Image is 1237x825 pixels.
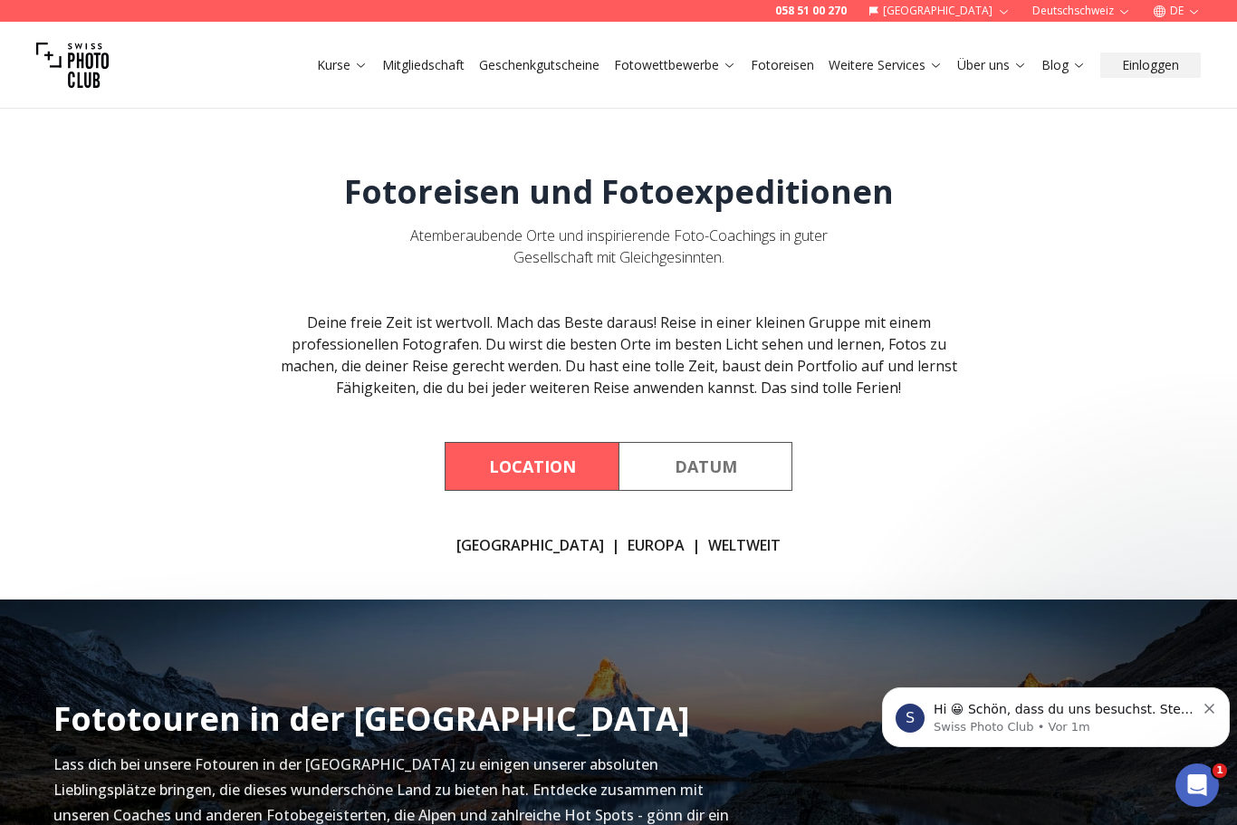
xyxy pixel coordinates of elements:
a: Fotoreisen [751,56,814,74]
button: Kurse [310,53,375,78]
a: 058 51 00 270 [775,4,847,18]
h1: Fotoreisen und Fotoexpeditionen [344,174,894,210]
button: Mitgliedschaft [375,53,472,78]
div: Deine freie Zeit ist wertvoll. Mach das Beste daraus! Reise in einer kleinen Gruppe mit einem pro... [271,312,966,398]
iframe: Intercom live chat [1175,763,1219,807]
button: By Location [445,442,618,491]
button: Blog [1034,53,1093,78]
button: Einloggen [1100,53,1201,78]
a: Mitgliedschaft [382,56,465,74]
span: 1 [1213,763,1227,778]
span: Atemberaubende Orte und inspirierende Foto-Coachings in guter Gesellschaft mit Gleichgesinnten. [410,225,828,267]
a: EUROPA [628,534,685,556]
a: WELTWEIT [708,534,781,556]
button: Über uns [950,53,1034,78]
button: By Date [618,442,792,491]
a: [GEOGRAPHIC_DATA] [456,534,604,556]
button: Weitere Services [821,53,950,78]
iframe: Intercom notifications Nachricht [875,649,1237,776]
a: Kurse [317,56,368,74]
a: Blog [1041,56,1086,74]
button: Fotoreisen [743,53,821,78]
h2: Fototouren in der [GEOGRAPHIC_DATA] [53,701,690,737]
button: Fotowettbewerbe [607,53,743,78]
a: Geschenkgutscheine [479,56,599,74]
button: Geschenkgutscheine [472,53,607,78]
div: | | [456,534,781,556]
div: Course filter [445,442,792,491]
a: Weitere Services [829,56,943,74]
a: Fotowettbewerbe [614,56,736,74]
img: Swiss photo club [36,29,109,101]
a: Über uns [957,56,1027,74]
